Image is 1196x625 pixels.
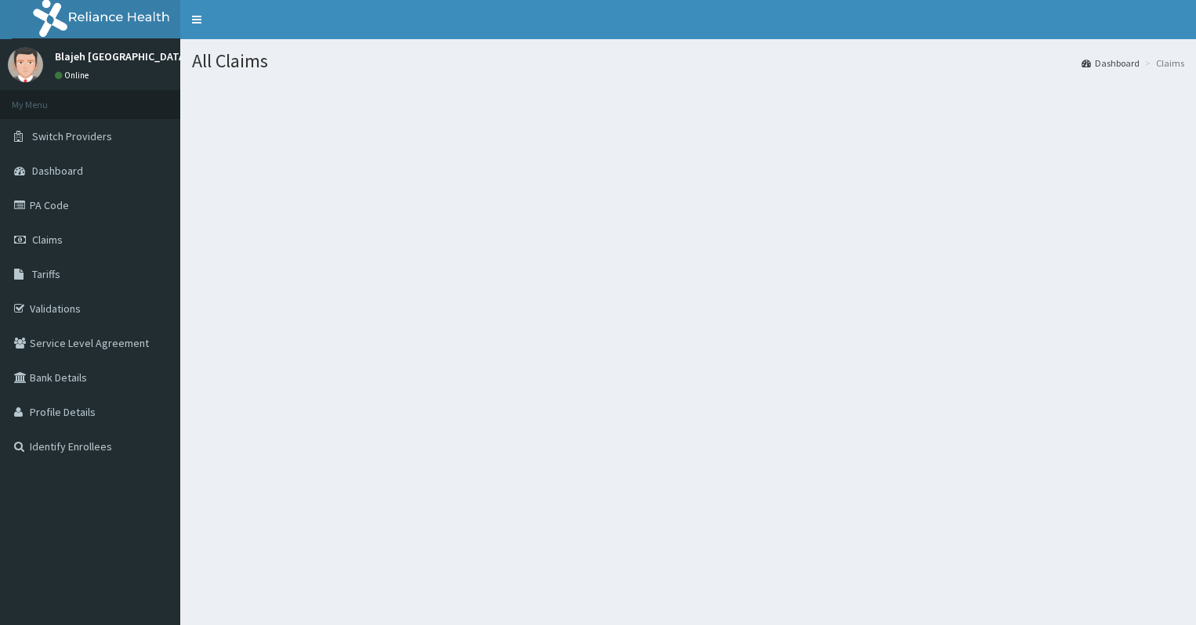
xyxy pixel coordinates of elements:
[192,51,1184,71] h1: All Claims
[55,51,189,62] p: Blajeh [GEOGRAPHIC_DATA]
[32,267,60,281] span: Tariffs
[1141,56,1184,70] li: Claims
[1082,56,1140,70] a: Dashboard
[32,129,112,143] span: Switch Providers
[55,70,92,81] a: Online
[8,47,43,82] img: User Image
[32,164,83,178] span: Dashboard
[32,233,63,247] span: Claims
